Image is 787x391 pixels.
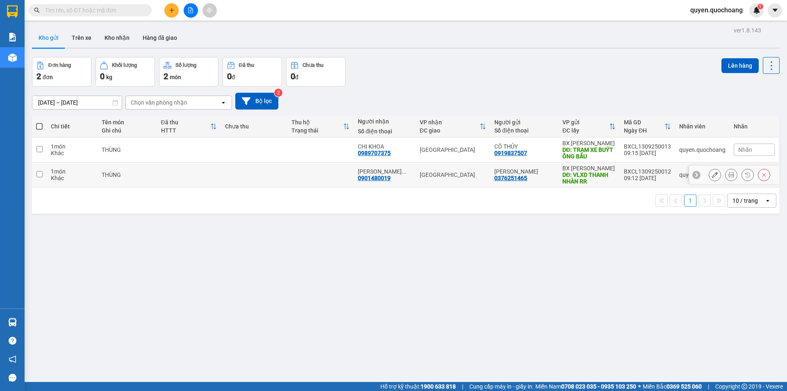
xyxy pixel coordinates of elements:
img: warehouse-icon [8,53,17,62]
span: 0 [100,71,105,81]
span: Miền Nam [535,382,636,391]
span: đ [295,74,298,80]
div: Chi tiết [51,123,93,130]
span: 0 [227,71,232,81]
div: PHẠM MINH NGHĨA [358,168,412,175]
sup: 2 [274,89,282,97]
strong: 1900 633 818 [421,383,456,390]
span: ⚪️ [638,385,641,388]
img: logo-vxr [7,5,18,18]
th: Toggle SortBy [287,116,354,137]
div: Đơn hàng [48,62,71,68]
div: THÙNG [102,146,153,153]
button: Kho nhận [98,28,136,48]
div: DĐ: VLXD THANH NHÀN RR [562,171,616,185]
button: 1 [684,194,696,207]
button: Hàng đã giao [136,28,184,48]
div: 10 / trang [732,197,758,205]
button: caret-down [768,3,782,18]
div: HTTT [161,127,210,134]
div: Số điện thoại [494,127,554,134]
div: BX [PERSON_NAME] [562,165,616,171]
th: Toggle SortBy [416,116,490,137]
button: Đã thu0đ [223,57,282,87]
button: plus [164,3,179,18]
img: warehouse-icon [8,318,17,327]
div: Khối lượng [112,62,137,68]
button: Đơn hàng2đơn [32,57,91,87]
div: Chọn văn phòng nhận [131,98,187,107]
button: Số lượng2món [159,57,218,87]
div: [GEOGRAPHIC_DATA] [420,171,486,178]
div: VP nhận [420,119,480,126]
span: caret-down [771,7,779,14]
th: Toggle SortBy [620,116,675,137]
span: Miền Bắc [643,382,702,391]
div: quyen.quochoang [679,171,726,178]
div: Người nhận [358,118,412,125]
div: Tên món [102,119,153,126]
span: | [462,382,463,391]
span: 1 [759,4,762,9]
div: 0901480019 [358,175,391,181]
div: BXCL1309250012 [624,168,671,175]
div: ĐC giao [420,127,480,134]
button: Trên xe [65,28,98,48]
span: ... [402,168,407,175]
div: 0919837507 [494,150,527,156]
div: Trạng thái [291,127,343,134]
strong: 0369 525 060 [666,383,702,390]
img: solution-icon [8,33,17,41]
button: aim [202,3,217,18]
span: aim [207,7,212,13]
span: món [170,74,181,80]
div: Ghi chú [102,127,153,134]
input: Select a date range. [32,96,122,109]
span: 2 [36,71,41,81]
div: 0989707375 [358,150,391,156]
div: Nhân viên [679,123,726,130]
div: VP gửi [562,119,609,126]
div: Đã thu [239,62,254,68]
div: BXCL1309250013 [624,143,671,150]
span: notification [9,355,16,363]
span: 2 [164,71,168,81]
div: Đã thu [161,119,210,126]
div: Số điện thoại [358,128,412,135]
button: Khối lượng0kg [96,57,155,87]
button: Chưa thu0đ [286,57,346,87]
div: THÙNG [102,171,153,178]
div: BX [PERSON_NAME] [562,140,616,146]
button: file-add [184,3,198,18]
div: CHỊ KHOA [358,143,412,150]
button: Bộ lọc [235,93,278,110]
span: Cung cấp máy in - giấy in: [469,382,533,391]
div: [GEOGRAPHIC_DATA] [420,146,486,153]
span: kg [106,74,112,80]
div: Chưa thu [225,123,283,130]
div: Số lượng [175,62,196,68]
span: plus [169,7,175,13]
span: copyright [742,384,747,389]
th: Toggle SortBy [558,116,620,137]
div: Ngày ĐH [624,127,664,134]
div: CÔ THỦY [494,143,554,150]
span: Nhãn [738,146,752,153]
div: 09:15 [DATE] [624,150,671,156]
div: Mã GD [624,119,664,126]
div: Nhãn [734,123,775,130]
div: 09:12 [DATE] [624,175,671,181]
th: Toggle SortBy [157,116,221,137]
span: question-circle [9,337,16,345]
img: icon-new-feature [753,7,760,14]
div: Khác [51,175,93,181]
div: Thu hộ [291,119,343,126]
div: quyen.quochoang [679,146,726,153]
div: ver 1.8.143 [734,26,761,35]
svg: open [220,99,227,106]
span: quyen.quochoang [684,5,749,15]
div: ĐC lấy [562,127,609,134]
div: 0376251465 [494,175,527,181]
span: file-add [188,7,193,13]
span: search [34,7,40,13]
